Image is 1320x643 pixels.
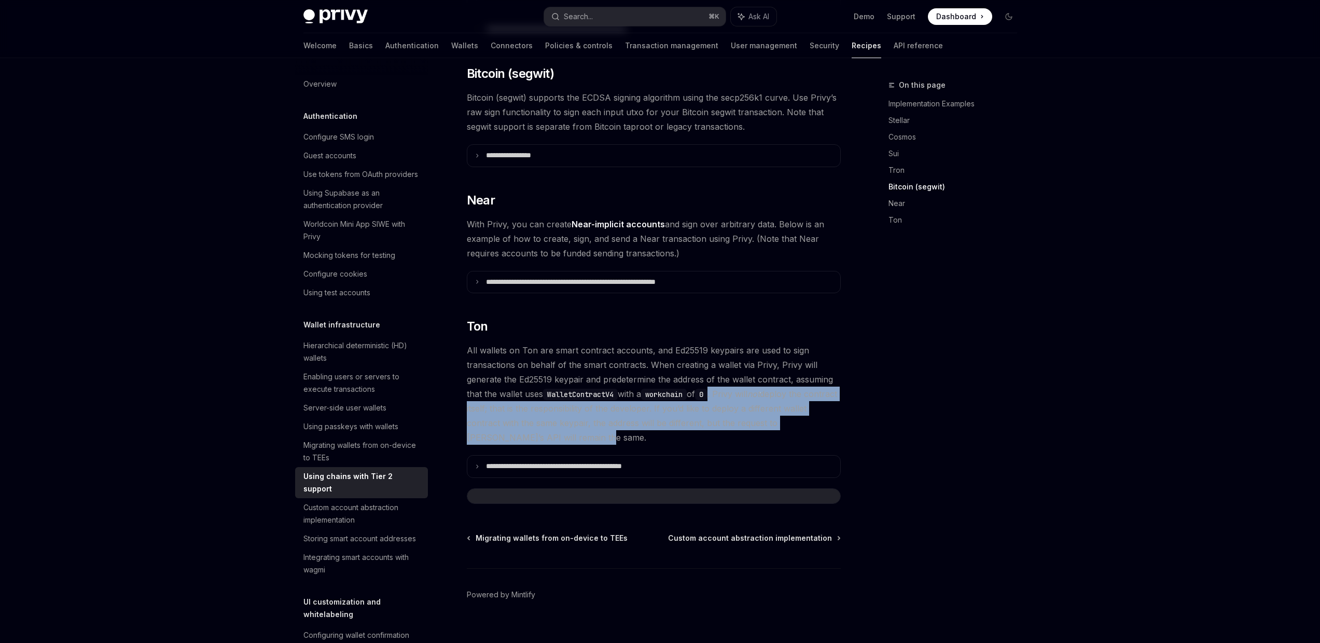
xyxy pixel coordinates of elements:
[467,90,841,134] span: Bitcoin (segwit) supports the ECDSA signing algorithm using the secp256k1 curve. Use Privy’s raw ...
[888,162,1025,179] a: Tron
[303,110,357,122] h5: Authentication
[467,343,841,445] span: All wallets on Ton are smart contract accounts, and Ed25519 keypairs are used to sign transaction...
[810,33,839,58] a: Security
[303,551,422,576] div: Integrating smart accounts with wagmi
[731,7,776,26] button: Ask AI
[303,131,374,143] div: Configure SMS login
[1001,8,1017,25] button: Toggle dark mode
[295,265,428,283] a: Configure cookies
[303,187,422,212] div: Using Supabase as an authentication provider
[564,10,593,23] div: Search...
[899,79,946,91] span: On this page
[349,33,373,58] a: Basics
[295,146,428,165] a: Guest accounts
[295,128,428,146] a: Configure SMS login
[295,75,428,93] a: Overview
[928,8,992,25] a: Dashboard
[295,399,428,417] a: Server-side user wallets
[295,246,428,265] a: Mocking tokens for testing
[468,533,628,543] a: Migrating wallets from on-device to TEEs
[668,533,840,543] a: Custom account abstraction implementation
[295,336,428,367] a: Hierarchical deterministic (HD) wallets
[544,7,726,26] button: Search...⌘K
[295,367,428,399] a: Enabling users or servers to execute transactions
[936,11,976,22] span: Dashboard
[451,33,478,58] a: Wallets
[731,33,797,58] a: User management
[295,548,428,579] a: Integrating smart accounts with wagmi
[747,389,760,399] em: not
[303,319,380,331] h5: Wallet infrastructure
[303,402,386,414] div: Server-side user wallets
[668,533,832,543] span: Custom account abstraction implementation
[385,33,439,58] a: Authentication
[708,12,719,21] span: ⌘ K
[467,192,495,209] span: Near
[295,184,428,215] a: Using Supabase as an authentication provider
[295,529,428,548] a: Storing smart account addresses
[303,501,422,526] div: Custom account abstraction implementation
[303,371,422,395] div: Enabling users or servers to execute transactions
[303,33,337,58] a: Welcome
[303,268,367,280] div: Configure cookies
[641,389,687,400] code: workchain
[303,439,422,464] div: Migrating wallets from on-device to TEEs
[854,11,874,22] a: Demo
[748,11,769,22] span: Ask AI
[491,33,533,58] a: Connectors
[888,112,1025,129] a: Stellar
[545,33,613,58] a: Policies & controls
[888,195,1025,212] a: Near
[888,179,1025,195] a: Bitcoin (segwit)
[295,436,428,467] a: Migrating wallets from on-device to TEEs
[543,389,618,400] code: WalletContractV4
[303,286,370,299] div: Using test accounts
[888,145,1025,162] a: Sui
[303,9,368,24] img: dark logo
[303,420,398,433] div: Using passkeys with wallets
[625,33,718,58] a: Transaction management
[303,249,395,262] div: Mocking tokens for testing
[852,33,881,58] a: Recipes
[467,217,841,261] span: With Privy, you can create and sign over arbitrary data. Below is an example of how to create, si...
[887,11,915,22] a: Support
[303,596,428,621] h5: UI customization and whitelabeling
[303,470,422,495] div: Using chains with Tier 2 support
[888,212,1025,228] a: Ton
[467,318,488,335] span: Ton
[888,129,1025,145] a: Cosmos
[295,498,428,529] a: Custom account abstraction implementation
[467,65,554,82] span: Bitcoin (segwit)
[295,165,428,184] a: Use tokens from OAuth providers
[303,78,337,90] div: Overview
[467,590,535,600] a: Powered by Mintlify
[295,467,428,498] a: Using chains with Tier 2 support
[303,339,422,364] div: Hierarchical deterministic (HD) wallets
[888,95,1025,112] a: Implementation Examples
[295,215,428,246] a: Worldcoin Mini App SIWE with Privy
[894,33,943,58] a: API reference
[295,417,428,436] a: Using passkeys with wallets
[303,218,422,243] div: Worldcoin Mini App SIWE with Privy
[303,532,416,545] div: Storing smart account addresses
[303,168,418,181] div: Use tokens from OAuth providers
[295,283,428,302] a: Using test accounts
[695,389,707,400] code: 0
[476,533,628,543] span: Migrating wallets from on-device to TEEs
[303,149,356,162] div: Guest accounts
[572,219,665,230] a: Near-implicit accounts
